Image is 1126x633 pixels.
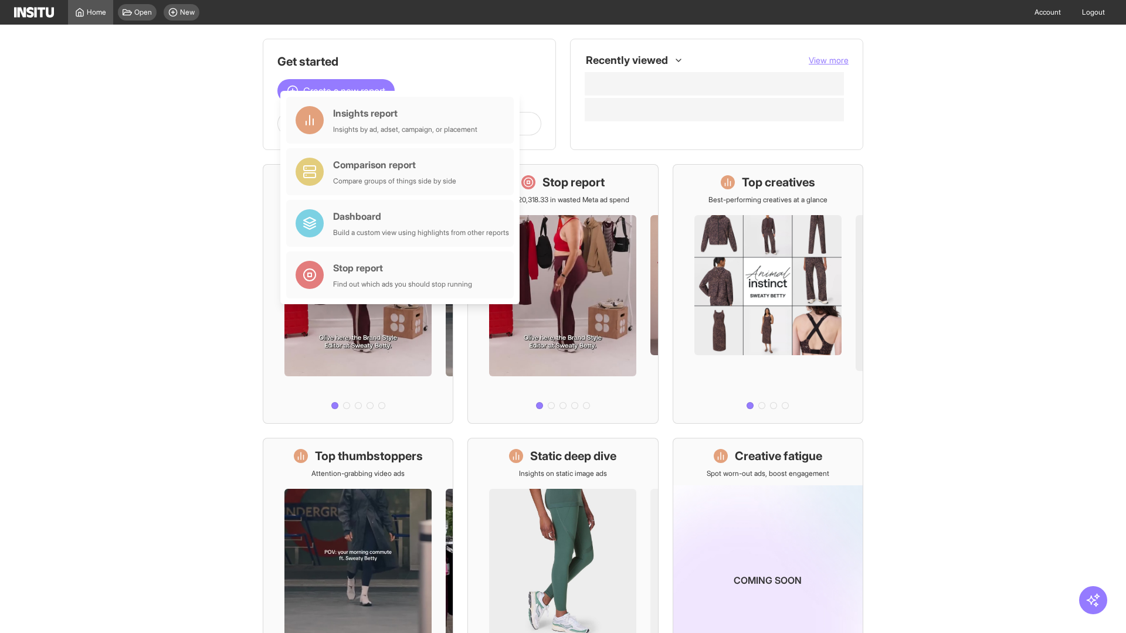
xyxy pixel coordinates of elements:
[333,106,477,120] div: Insights report
[467,164,658,424] a: Stop reportSave £20,318.33 in wasted Meta ad spend
[333,261,472,275] div: Stop report
[333,176,456,186] div: Compare groups of things side by side
[519,469,607,478] p: Insights on static image ads
[497,195,629,205] p: Save £20,318.33 in wasted Meta ad spend
[263,164,453,424] a: What's live nowSee all active ads instantly
[708,195,827,205] p: Best-performing creatives at a glance
[277,53,541,70] h1: Get started
[742,174,815,190] h1: Top creatives
[315,448,423,464] h1: Top thumbstoppers
[311,469,405,478] p: Attention-grabbing video ads
[530,448,616,464] h1: Static deep dive
[87,8,106,17] span: Home
[14,7,54,18] img: Logo
[134,8,152,17] span: Open
[303,84,385,98] span: Create a new report
[277,79,395,103] button: Create a new report
[333,228,509,237] div: Build a custom view using highlights from other reports
[673,164,863,424] a: Top creativesBest-performing creatives at a glance
[333,280,472,289] div: Find out which ads you should stop running
[333,125,477,134] div: Insights by ad, adset, campaign, or placement
[809,55,849,65] span: View more
[333,158,456,172] div: Comparison report
[180,8,195,17] span: New
[542,174,605,190] h1: Stop report
[809,55,849,66] button: View more
[333,209,509,223] div: Dashboard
